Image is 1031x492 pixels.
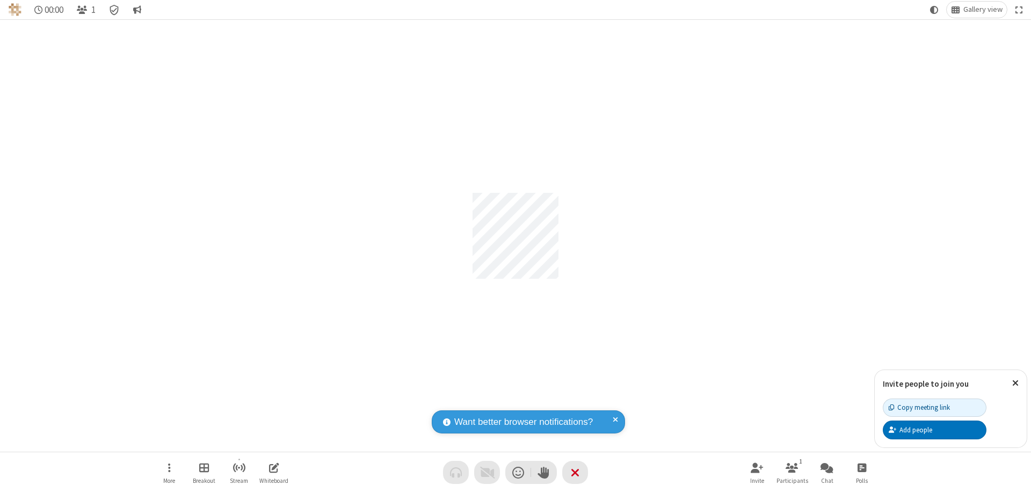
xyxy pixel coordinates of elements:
[72,2,100,18] button: Open participant list
[856,477,868,484] span: Polls
[443,461,469,484] button: Audio problem - check your Internet connection or call by phone
[531,461,557,484] button: Raise hand
[163,477,175,484] span: More
[796,457,805,466] div: 1
[153,457,185,488] button: Open menu
[562,461,588,484] button: End or leave meeting
[505,461,531,484] button: Send a reaction
[846,457,878,488] button: Open poll
[128,2,146,18] button: Conversation
[258,457,290,488] button: Open shared whiteboard
[883,379,969,389] label: Invite people to join you
[889,402,950,413] div: Copy meeting link
[259,477,288,484] span: Whiteboard
[811,457,843,488] button: Open chat
[1004,370,1027,396] button: Close popover
[750,477,764,484] span: Invite
[741,457,773,488] button: Invite participants (⌘+Shift+I)
[821,477,833,484] span: Chat
[776,477,808,484] span: Participants
[926,2,943,18] button: Using system theme
[776,457,808,488] button: Open participant list
[963,5,1003,14] span: Gallery view
[193,477,215,484] span: Breakout
[1011,2,1027,18] button: Fullscreen
[230,477,248,484] span: Stream
[223,457,255,488] button: Start streaming
[454,415,593,429] span: Want better browser notifications?
[883,421,986,439] button: Add people
[91,5,96,15] span: 1
[474,461,500,484] button: Video
[45,5,63,15] span: 00:00
[104,2,125,18] div: Meeting details Encryption enabled
[30,2,68,18] div: Timer
[947,2,1007,18] button: Change layout
[883,399,986,417] button: Copy meeting link
[188,457,220,488] button: Manage Breakout Rooms
[9,3,21,16] img: QA Selenium DO NOT DELETE OR CHANGE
